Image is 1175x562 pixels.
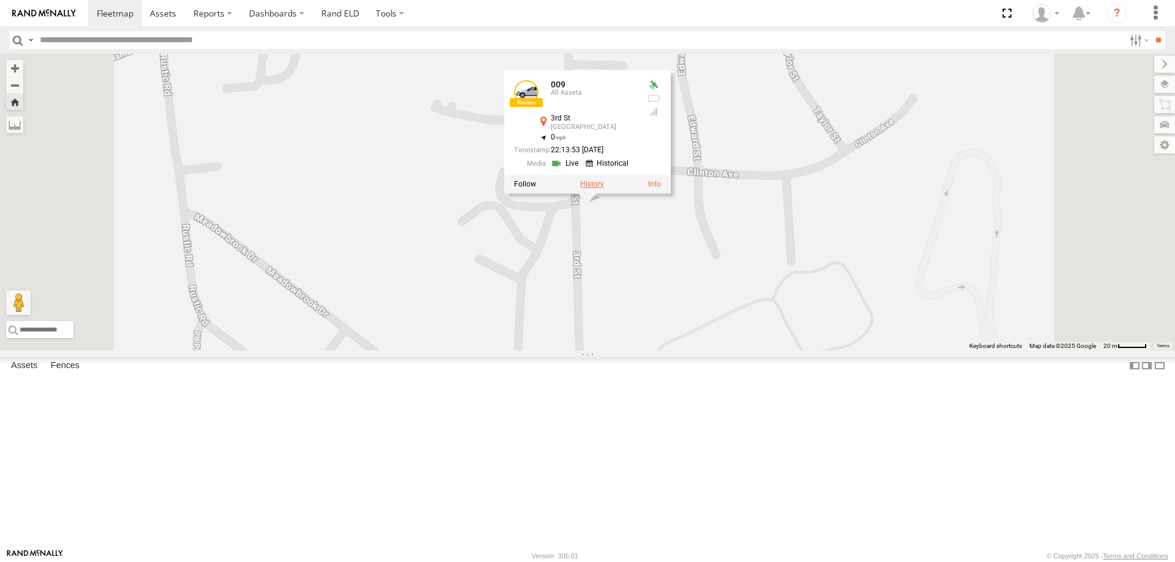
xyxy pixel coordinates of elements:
div: All Assets [551,90,636,97]
label: Search Filter Options [1125,31,1151,49]
span: 0 [551,133,566,141]
a: View Historical Media Streams [586,157,632,169]
div: Date/time of location update [514,147,636,155]
div: © Copyright 2025 - [1046,552,1168,560]
label: Search Query [26,31,35,49]
div: Valid GPS Fix [646,80,661,90]
span: 20 m [1103,342,1117,349]
div: Version: 305.01 [532,552,578,560]
div: [GEOGRAPHIC_DATA] [551,124,636,131]
button: Zoom in [6,60,23,76]
div: No battery health information received from this device. [646,94,661,103]
label: Fences [45,357,86,374]
div: Last Event GSM Signal Strength [646,106,661,116]
button: Keyboard shortcuts [969,342,1022,350]
img: rand-logo.svg [12,9,76,18]
label: View Asset History [580,180,604,188]
label: Dock Summary Table to the Right [1141,357,1153,375]
button: Drag Pegman onto the map to open Street View [6,290,31,315]
a: View Live Media Streams [551,157,582,169]
label: Map Settings [1154,136,1175,153]
a: Terms and Conditions [1103,552,1168,560]
i: ? [1107,4,1127,23]
label: Measure [6,116,23,133]
label: Hide Summary Table [1154,357,1166,375]
button: Zoom Home [6,94,23,110]
button: Zoom out [6,76,23,94]
div: Christopher Murdy [1028,4,1064,23]
span: Map data ©2025 Google [1029,342,1096,349]
a: Terms [1157,344,1169,349]
a: View Asset Details [514,80,539,105]
label: Dock Summary Table to the Left [1128,357,1141,375]
label: Realtime tracking of Asset [514,180,536,188]
a: Visit our Website [7,550,63,562]
button: Map Scale: 20 m per 44 pixels [1100,342,1151,350]
div: 3rd St [551,114,636,122]
a: 009 [551,79,565,89]
label: Assets [5,357,43,374]
a: View Asset Details [648,180,661,188]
